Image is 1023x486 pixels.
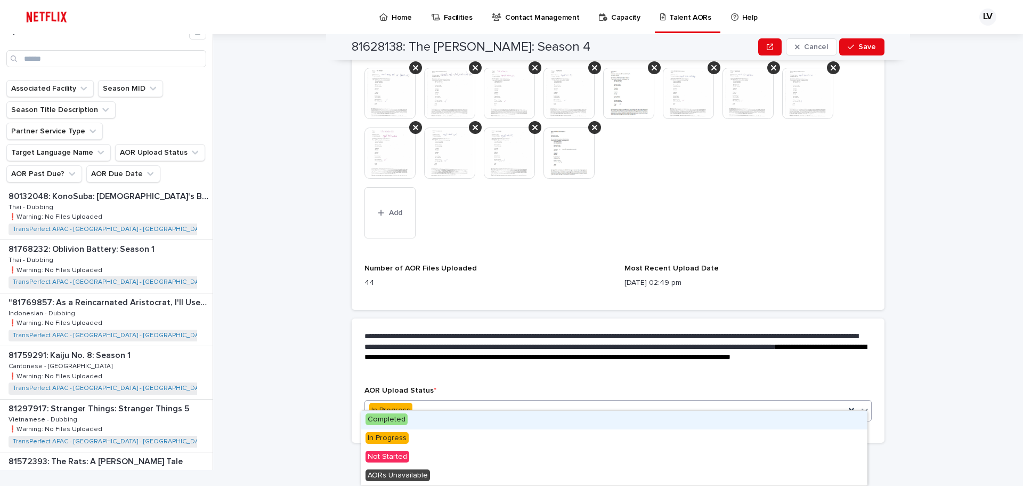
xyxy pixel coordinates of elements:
[352,39,590,55] h2: 81628138: The [PERSON_NAME]: Season 4
[9,414,79,424] p: Vietnamese - Dubbing
[366,413,408,425] span: Completed
[9,361,115,370] p: Cantonese - [GEOGRAPHIC_DATA]
[366,451,409,463] span: Not Started
[364,387,436,394] span: AOR Upload Status
[13,226,208,233] a: TransPerfect APAC - [GEOGRAPHIC_DATA] - [GEOGRAPHIC_DATA]
[9,189,210,202] p: 80132048: KonoSuba: God's Blessing on This Wonderful World: KonoSuba: God's Blessing on This Wond...
[9,242,157,254] p: 81768232: Oblivion Battery: Season 1
[13,385,208,392] a: TransPerfect APAC - [GEOGRAPHIC_DATA] - [GEOGRAPHIC_DATA]
[6,80,94,97] button: Associated Facility
[364,187,416,238] button: Add
[13,278,208,286] a: TransPerfect APAC - [GEOGRAPHIC_DATA] - [GEOGRAPHIC_DATA]
[361,411,867,429] div: Completed
[786,38,837,55] button: Cancel
[624,277,872,289] p: [DATE] 02:49 pm
[6,101,116,118] button: Season Title Description
[9,317,104,327] p: ❗️Warning: No Files Uploaded
[364,277,612,289] p: 44
[389,209,402,217] span: Add
[9,308,77,317] p: Indonesian - Dubbing
[13,332,208,339] a: TransPerfect APAC - [GEOGRAPHIC_DATA] - [GEOGRAPHIC_DATA]
[115,144,205,161] button: AOR Upload Status
[6,123,103,140] button: Partner Service Type
[804,43,828,51] span: Cancel
[6,144,111,161] button: Target Language Name
[9,265,104,274] p: ❗️Warning: No Files Uploaded
[9,254,55,264] p: Thai - Dubbing
[9,348,133,361] p: 81759291: Kaiju No. 8: Season 1
[361,448,867,467] div: Not Started
[9,455,185,467] p: 81572393: The Rats: A [PERSON_NAME] Tale
[364,265,477,272] span: Number of AOR Files Uploaded
[9,402,191,414] p: 81297917: Stranger Things: Stranger Things 5
[21,6,72,28] img: ifQbXi3ZQGMSEF7WDB7W
[86,165,160,182] button: AOR Due Date
[858,43,876,51] span: Save
[9,371,104,380] p: ❗️Warning: No Files Uploaded
[6,50,206,67] input: Search
[361,429,867,448] div: In Progress
[9,211,104,221] p: ❗️Warning: No Files Uploaded
[6,165,82,182] button: AOR Past Due?
[9,467,79,476] p: Vietnamese - Dubbing
[361,467,867,485] div: AORs Unavailable
[624,265,719,272] span: Most Recent Upload Date
[98,80,163,97] button: Season MID
[369,403,412,418] div: In Progress
[839,38,884,55] button: Save
[366,469,430,481] span: AORs Unavailable
[9,296,210,308] p: "81769857: As a Reincarnated Aristocrat, I'll Use My Appraisal Skill to Rise in the World: Season 1"
[13,438,208,445] a: TransPerfect APAC - [GEOGRAPHIC_DATA] - [GEOGRAPHIC_DATA]
[366,432,409,444] span: In Progress
[9,424,104,433] p: ❗️Warning: No Files Uploaded
[979,9,996,26] div: LV
[9,202,55,211] p: Thai - Dubbing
